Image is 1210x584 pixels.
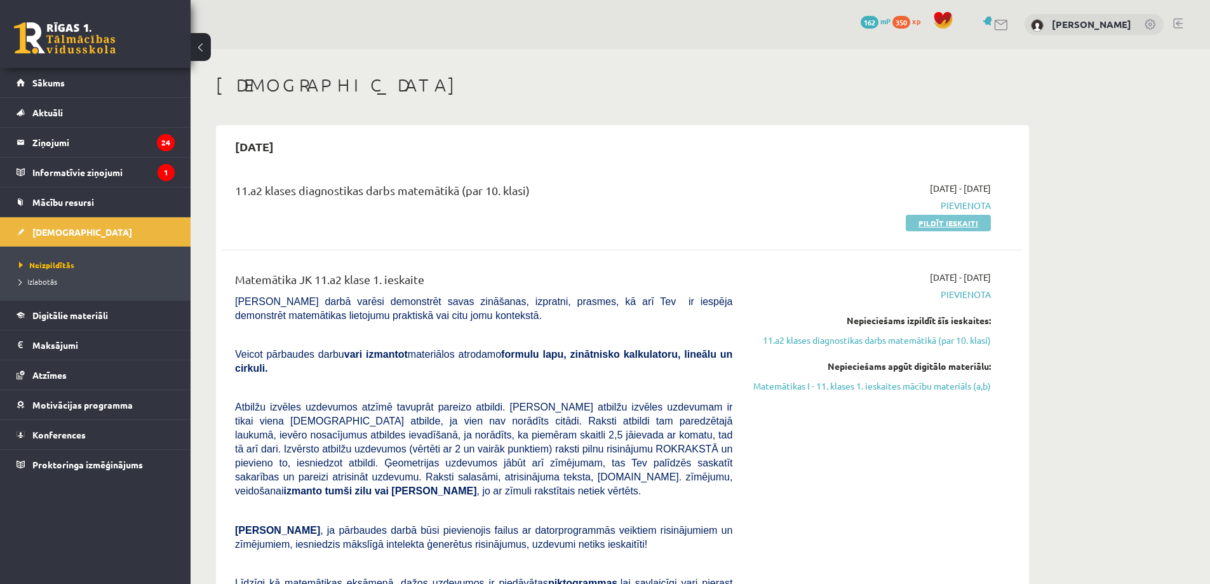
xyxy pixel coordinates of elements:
a: Izlabotās [19,276,178,287]
div: 11.a2 klases diagnostikas darbs matemātikā (par 10. klasi) [235,182,732,205]
div: Nepieciešams apgūt digitālo materiālu: [751,360,991,373]
span: Izlabotās [19,276,57,287]
span: [DEMOGRAPHIC_DATA] [32,226,132,238]
legend: Ziņojumi [32,128,175,157]
span: Proktoringa izmēģinājums [32,459,143,470]
span: [DATE] - [DATE] [930,182,991,195]
a: 162 mP [861,16,891,26]
span: Pievienota [751,288,991,301]
a: Sākums [17,68,175,97]
a: Motivācijas programma [17,390,175,419]
a: Maksājumi [17,330,175,360]
a: Pildīt ieskaiti [906,215,991,231]
span: [PERSON_NAME] darbā varēsi demonstrēt savas zināšanas, izpratni, prasmes, kā arī Tev ir iespēja d... [235,296,732,321]
a: Matemātikas I - 11. klases 1. ieskaites mācību materiāls (a,b) [751,379,991,393]
b: vari izmantot [344,349,408,360]
b: tumši zilu vai [PERSON_NAME] [325,486,476,496]
a: Informatīvie ziņojumi1 [17,158,175,187]
legend: Maksājumi [32,330,175,360]
span: Konferences [32,429,86,440]
div: Matemātika JK 11.a2 klase 1. ieskaite [235,271,732,294]
span: , ja pārbaudes darbā būsi pievienojis failus ar datorprogrammās veiktiem risinājumiem un zīmējumi... [235,525,732,550]
span: xp [912,16,920,26]
i: 1 [158,164,175,181]
a: Ziņojumi24 [17,128,175,157]
span: Mācību resursi [32,196,94,208]
b: formulu lapu, zinātnisko kalkulatoru, lineālu un cirkuli. [235,349,732,374]
span: Atzīmes [32,369,67,381]
span: Sākums [32,77,65,88]
h2: [DATE] [222,132,286,161]
i: 24 [157,134,175,151]
span: [DATE] - [DATE] [930,271,991,284]
span: Digitālie materiāli [32,309,108,321]
a: Mācību resursi [17,187,175,217]
span: 162 [861,16,878,29]
a: [DEMOGRAPHIC_DATA] [17,217,175,247]
span: Pievienota [751,199,991,212]
a: Digitālie materiāli [17,301,175,330]
span: 350 [892,16,910,29]
a: [PERSON_NAME] [1052,18,1131,31]
img: Uvis Zvirbulis [1031,19,1044,32]
span: Aktuāli [32,107,63,118]
div: Nepieciešams izpildīt šīs ieskaites: [751,314,991,327]
legend: Informatīvie ziņojumi [32,158,175,187]
a: Aktuāli [17,98,175,127]
b: izmanto [284,486,322,496]
span: mP [880,16,891,26]
span: Atbilžu izvēles uzdevumos atzīmē tavuprāt pareizo atbildi. [PERSON_NAME] atbilžu izvēles uzdevuma... [235,402,732,496]
span: Veicot pārbaudes darbu materiālos atrodamo [235,349,732,374]
a: 11.a2 klases diagnostikas darbs matemātikā (par 10. klasi) [751,334,991,347]
span: [PERSON_NAME] [235,525,320,536]
a: 350 xp [892,16,927,26]
a: Neizpildītās [19,259,178,271]
a: Proktoringa izmēģinājums [17,450,175,479]
a: Atzīmes [17,360,175,390]
span: Motivācijas programma [32,399,133,411]
h1: [DEMOGRAPHIC_DATA] [216,74,1029,96]
a: Konferences [17,420,175,449]
span: Neizpildītās [19,260,74,270]
a: Rīgas 1. Tālmācības vidusskola [14,22,116,54]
